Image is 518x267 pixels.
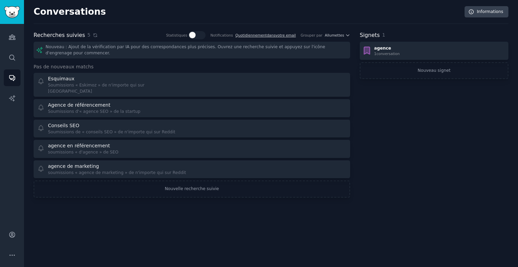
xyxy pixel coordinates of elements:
[275,33,296,37] font: votre email
[48,102,110,108] font: Agence de référencement
[325,33,344,37] font: Allumettes
[48,83,144,94] font: Soumissions « Eskimoz » de n'importe qui sur [GEOGRAPHIC_DATA]
[360,42,508,60] a: agence1conversation
[46,44,325,55] font: Nouveau : Ajout de la vérification par IA pour des correspondances plus précises. Ouvrez une rech...
[235,33,296,37] a: Quotidiennementdansvotre email
[374,52,377,56] font: 1
[377,52,400,56] font: conversation
[87,32,90,38] font: 5
[418,68,451,73] font: Nouveau signet
[48,163,99,169] font: agence de marketing
[267,33,275,37] font: dans
[48,109,140,114] font: Soumissions d'« agence SEO » de la startup
[34,120,350,138] a: Conseils SEOSoumissions de « conseils SEO » de n'importe qui sur Reddit
[48,123,79,128] font: Conseils SEO
[48,76,74,81] font: Esquimaux
[360,62,508,79] a: Nouveau signet
[34,140,350,158] a: agence en référencementsoumissions « d'agence » de SEO
[477,9,503,14] font: Informations
[34,160,350,178] a: agence de marketingsoumissions « agence de marketing » de n'importe qui sur Reddit
[300,33,322,37] font: Grouper par
[34,99,350,117] a: Agence de référencementSoumissions d'« agence SEO » de la startup
[34,64,94,69] font: Pas de nouveaux matchs
[48,170,186,175] font: soumissions « agence de marketing » de n'importe qui sur Reddit
[374,46,391,51] font: agence
[465,6,508,18] a: Informations
[34,6,106,17] font: Conversations
[48,143,110,148] font: agence en référencement
[34,73,350,97] a: EsquimauxSoumissions « Eskimoz » de n'importe qui sur [GEOGRAPHIC_DATA]
[360,32,380,38] font: Signets
[34,32,85,38] font: Recherches suivies
[4,6,20,18] img: Logo de GummySearch
[210,33,233,37] font: Notifications
[382,32,385,38] font: 1
[325,33,350,38] button: Allumettes
[235,33,267,37] font: Quotidiennement
[48,150,119,155] font: soumissions « d'agence » de SEO
[48,130,175,134] font: Soumissions de « conseils SEO » de n'importe qui sur Reddit
[34,181,350,198] a: Nouvelle recherche suivie
[165,186,219,191] font: Nouvelle recherche suivie
[166,33,187,37] font: Statistiques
